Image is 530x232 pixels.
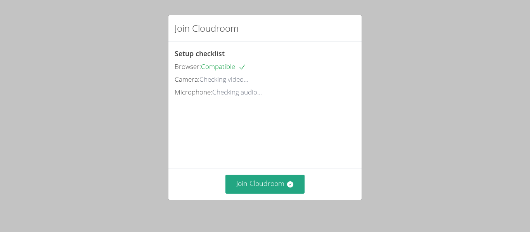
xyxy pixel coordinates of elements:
[225,175,305,194] button: Join Cloudroom
[175,21,239,35] h2: Join Cloudroom
[175,75,199,84] span: Camera:
[175,62,201,71] span: Browser:
[175,88,212,96] span: Microphone:
[175,49,225,58] span: Setup checklist
[212,88,262,96] span: Checking audio...
[201,62,246,71] span: Compatible
[199,75,248,84] span: Checking video...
